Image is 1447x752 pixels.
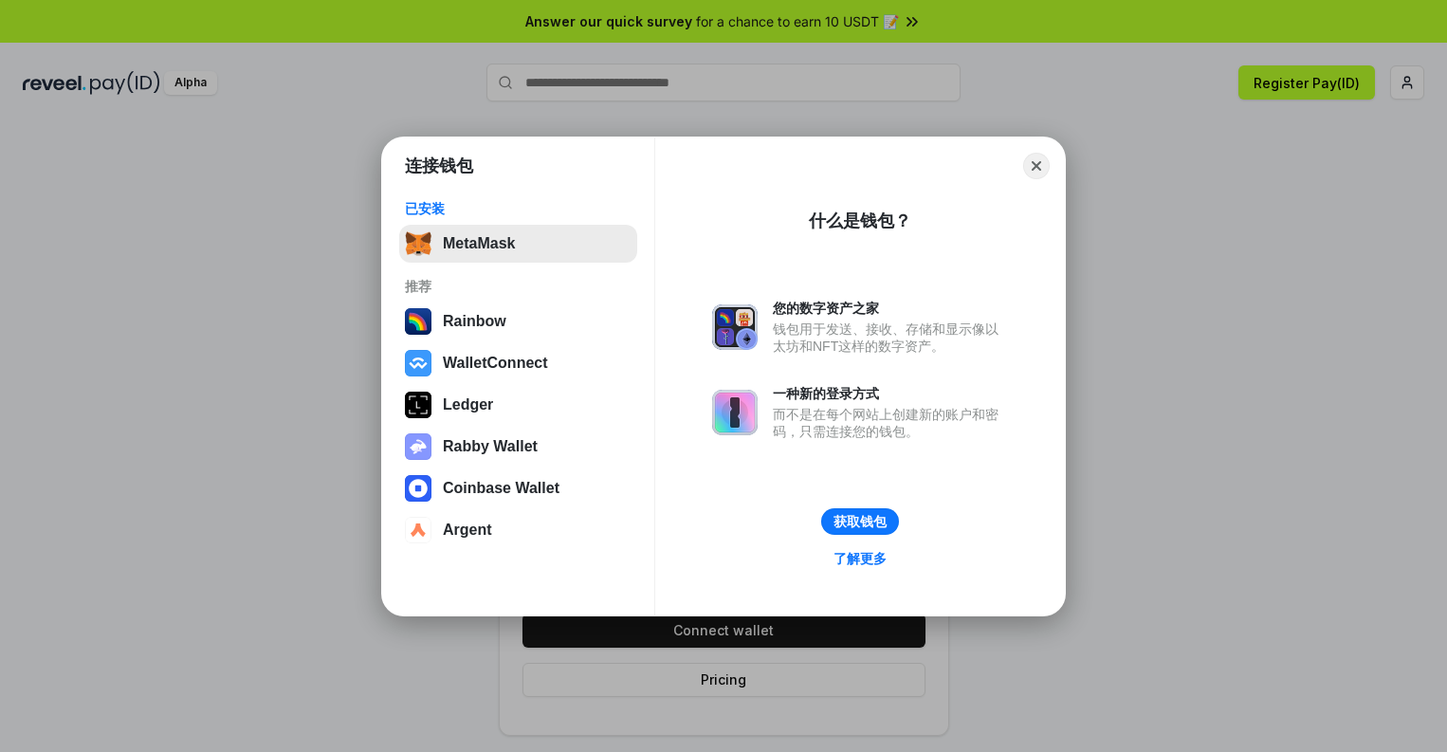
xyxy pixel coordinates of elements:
img: svg+xml,%3Csvg%20width%3D%2228%22%20height%3D%2228%22%20viewBox%3D%220%200%2028%2028%22%20fill%3D... [405,475,431,502]
div: 获取钱包 [833,513,887,530]
div: 一种新的登录方式 [773,385,1008,402]
img: svg+xml,%3Csvg%20width%3D%2228%22%20height%3D%2228%22%20viewBox%3D%220%200%2028%2028%22%20fill%3D... [405,517,431,543]
div: MetaMask [443,235,515,252]
div: 什么是钱包？ [809,210,911,232]
div: Coinbase Wallet [443,480,559,497]
div: 已安装 [405,200,632,217]
button: Ledger [399,386,637,424]
img: svg+xml,%3Csvg%20fill%3D%22none%22%20height%3D%2233%22%20viewBox%3D%220%200%2035%2033%22%20width%... [405,230,431,257]
div: Rabby Wallet [443,438,538,455]
a: 了解更多 [822,546,898,571]
button: Coinbase Wallet [399,469,637,507]
div: 而不是在每个网站上创建新的账户和密码，只需连接您的钱包。 [773,406,1008,440]
div: 了解更多 [833,550,887,567]
img: svg+xml,%3Csvg%20width%3D%2228%22%20height%3D%2228%22%20viewBox%3D%220%200%2028%2028%22%20fill%3D... [405,350,431,376]
div: Ledger [443,396,493,413]
img: svg+xml,%3Csvg%20xmlns%3D%22http%3A%2F%2Fwww.w3.org%2F2000%2Fsvg%22%20fill%3D%22none%22%20viewBox... [712,304,758,350]
button: Rainbow [399,303,637,340]
button: Argent [399,511,637,549]
h1: 连接钱包 [405,155,473,177]
button: 获取钱包 [821,508,899,535]
img: svg+xml,%3Csvg%20xmlns%3D%22http%3A%2F%2Fwww.w3.org%2F2000%2Fsvg%22%20fill%3D%22none%22%20viewBox... [405,433,431,460]
button: MetaMask [399,225,637,263]
img: svg+xml,%3Csvg%20width%3D%22120%22%20height%3D%22120%22%20viewBox%3D%220%200%20120%20120%22%20fil... [405,308,431,335]
button: Close [1023,153,1050,179]
div: 您的数字资产之家 [773,300,1008,317]
div: Argent [443,522,492,539]
button: Rabby Wallet [399,428,637,466]
div: Rainbow [443,313,506,330]
div: 钱包用于发送、接收、存储和显示像以太坊和NFT这样的数字资产。 [773,321,1008,355]
img: svg+xml,%3Csvg%20xmlns%3D%22http%3A%2F%2Fwww.w3.org%2F2000%2Fsvg%22%20width%3D%2228%22%20height%3... [405,392,431,418]
div: WalletConnect [443,355,548,372]
button: WalletConnect [399,344,637,382]
img: svg+xml,%3Csvg%20xmlns%3D%22http%3A%2F%2Fwww.w3.org%2F2000%2Fsvg%22%20fill%3D%22none%22%20viewBox... [712,390,758,435]
div: 推荐 [405,278,632,295]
